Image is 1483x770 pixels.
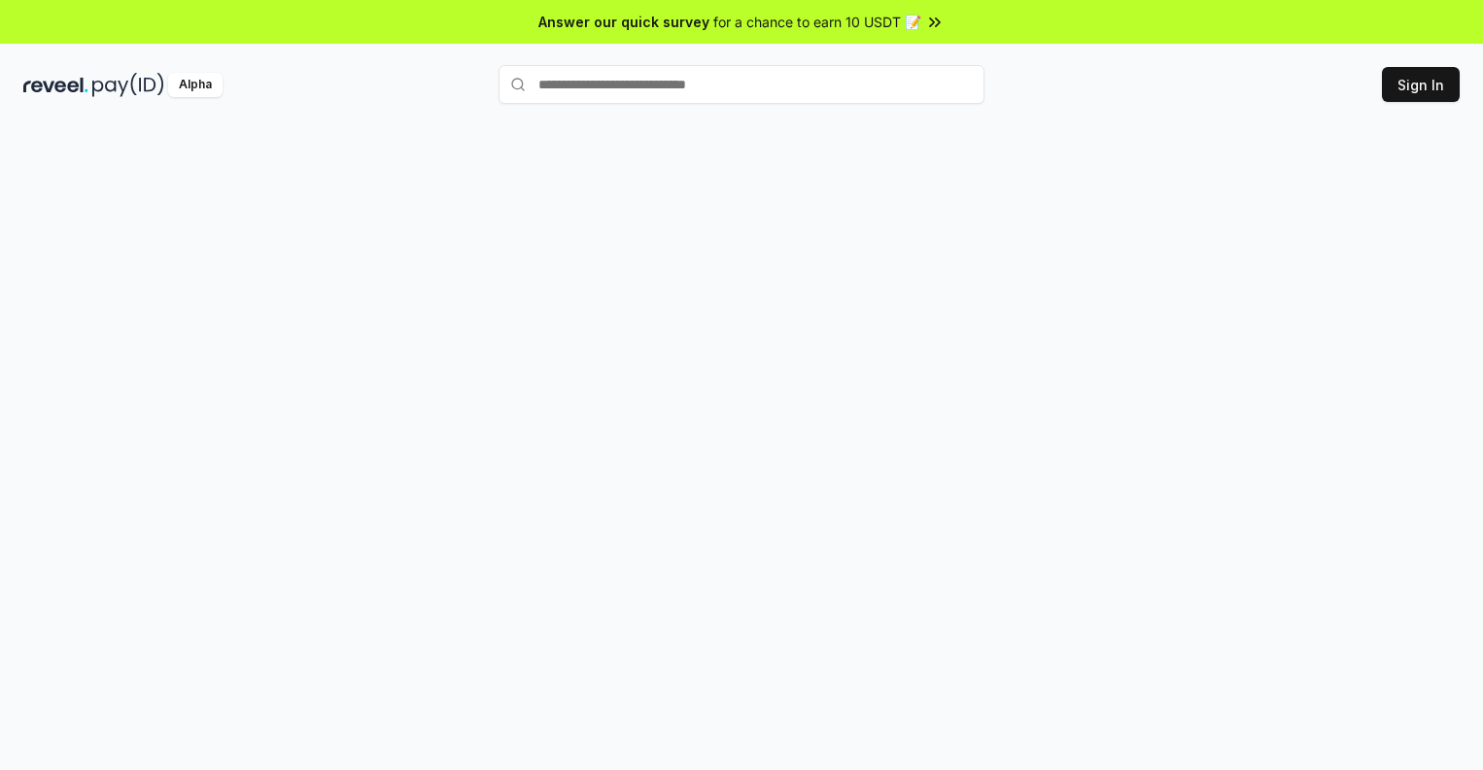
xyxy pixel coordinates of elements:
[168,73,223,97] div: Alpha
[1382,67,1460,102] button: Sign In
[713,12,921,32] span: for a chance to earn 10 USDT 📝
[538,12,709,32] span: Answer our quick survey
[92,73,164,97] img: pay_id
[23,73,88,97] img: reveel_dark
